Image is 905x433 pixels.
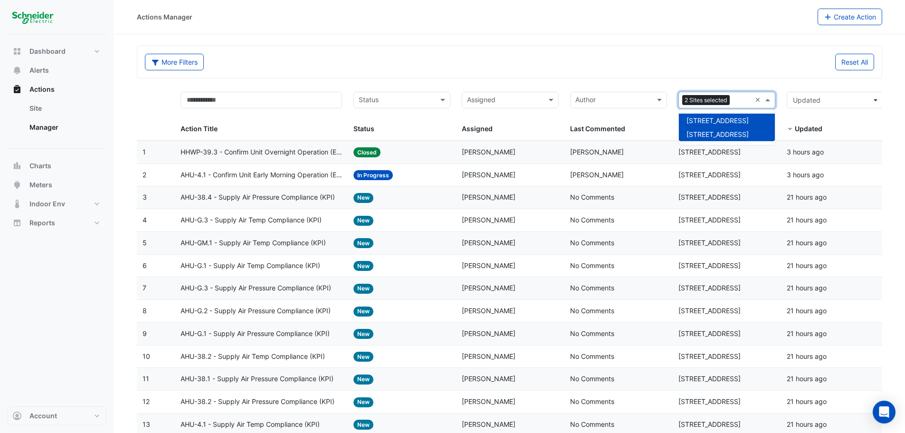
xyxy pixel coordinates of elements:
span: 2025-09-23T17:38:39.555 [787,284,827,292]
span: 2025-09-23T17:32:58.700 [787,420,827,428]
span: Actions [29,85,55,94]
span: New [353,238,373,248]
span: 2 [143,171,146,179]
span: [STREET_ADDRESS] [678,171,741,179]
span: AHU-4.1 - Supply Air Temp Compliance (KPI) [181,419,320,430]
div: Actions [8,99,106,141]
span: 2025-09-23T17:39:15.443 [787,193,827,201]
span: No Comments [570,284,614,292]
button: Alerts [8,61,106,80]
span: Dashboard [29,47,66,56]
span: 13 [143,420,150,428]
span: 10 [143,352,150,360]
span: Clear [755,95,763,106]
span: 4 [143,216,147,224]
span: Closed [353,147,381,157]
span: [PERSON_NAME] [462,261,515,269]
span: [STREET_ADDRESS] [686,130,749,138]
span: AHU-G.2 - Supply Air Pressure Compliance (KPI) [181,306,331,317]
span: 2025-09-23T17:37:45.870 [787,307,827,315]
button: Account [8,406,106,425]
app-icon: Actions [12,85,22,94]
span: Status [353,125,374,133]
span: 2025-09-23T17:37:09.378 [787,375,827,383]
span: 2025-09-24T11:05:28.886 [787,171,824,179]
span: 3 [143,193,147,201]
app-icon: Meters [12,180,22,190]
span: No Comments [570,261,614,269]
span: New [353,329,373,339]
span: Action Title [181,125,218,133]
span: AHU-38.2 - Supply Air Pressure Compliance (KPI) [181,396,334,407]
span: AHU-4.1 - Confirm Unit Early Morning Operation (Energy Saving) [181,170,343,181]
span: [PERSON_NAME] [570,148,624,156]
span: Reports [29,218,55,228]
span: [STREET_ADDRESS] [686,116,749,125]
span: AHU-G.3 - Supply Air Temp Compliance (KPI) [181,215,322,226]
span: [PERSON_NAME] [462,329,515,337]
span: New [353,284,373,294]
div: Open Intercom Messenger [873,401,895,423]
span: 2025-09-23T17:37:41.461 [787,329,827,337]
span: 1 [143,148,146,156]
span: AHU-38.4 - Supply Air Pressure Compliance (KPI) [181,192,335,203]
span: 7 [143,284,146,292]
button: Actions [8,80,106,99]
button: Dashboard [8,42,106,61]
span: New [353,261,373,271]
span: [PERSON_NAME] [462,239,515,247]
span: 5 [143,239,147,247]
button: More Filters [145,54,204,70]
span: AHU-G.1 - Supply Air Pressure Compliance (KPI) [181,328,330,339]
span: No Comments [570,352,614,360]
span: [PERSON_NAME] [462,216,515,224]
span: AHU-GM.1 - Supply Air Temp Compliance (KPI) [181,238,326,249]
span: No Comments [570,420,614,428]
span: [STREET_ADDRESS] [678,239,741,247]
button: Indoor Env [8,194,106,213]
span: New [353,193,373,203]
span: Assigned [462,125,493,133]
span: [PERSON_NAME] [462,148,515,156]
app-icon: Charts [12,161,22,171]
span: [STREET_ADDRESS] [678,261,741,269]
span: 9 [143,329,147,337]
span: AHU-38.1 - Supply Air Pressure Compliance (KPI) [181,374,333,385]
button: Updated [787,92,884,108]
button: Reports [8,213,106,232]
app-icon: Reports [12,218,22,228]
span: 12 [143,397,150,405]
span: [STREET_ADDRESS] [678,193,741,201]
span: No Comments [570,193,614,201]
span: [PERSON_NAME] [462,307,515,315]
span: Indoor Env [29,199,65,209]
span: In Progress [353,170,393,180]
span: No Comments [570,397,614,405]
span: 2025-09-24T11:07:00.487 [787,148,824,156]
span: 2025-09-23T17:38:48.430 [787,261,827,269]
span: [STREET_ADDRESS] [678,420,741,428]
span: 6 [143,261,147,269]
span: 2025-09-23T17:36:54.367 [787,397,827,405]
button: Meters [8,175,106,194]
span: [PERSON_NAME] [462,171,515,179]
div: Options List [679,110,775,145]
span: No Comments [570,307,614,315]
span: AHU-G.1 - Supply Air Temp Compliance (KPI) [181,260,320,271]
span: Last Commented [570,125,625,133]
a: Manager [22,118,106,137]
a: Site [22,99,106,118]
span: [STREET_ADDRESS] [678,397,741,405]
span: 2025-09-23T17:37:11.999 [787,352,827,360]
span: New [353,352,373,362]
span: New [353,397,373,407]
span: New [353,420,373,430]
button: Reset All [835,54,874,70]
span: [PERSON_NAME] [462,352,515,360]
span: [STREET_ADDRESS] [678,352,741,360]
span: Alerts [29,66,49,75]
span: 2025-09-23T17:39:02.866 [787,239,827,247]
span: No Comments [570,216,614,224]
span: No Comments [570,375,614,383]
span: [STREET_ADDRESS] [678,284,741,292]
